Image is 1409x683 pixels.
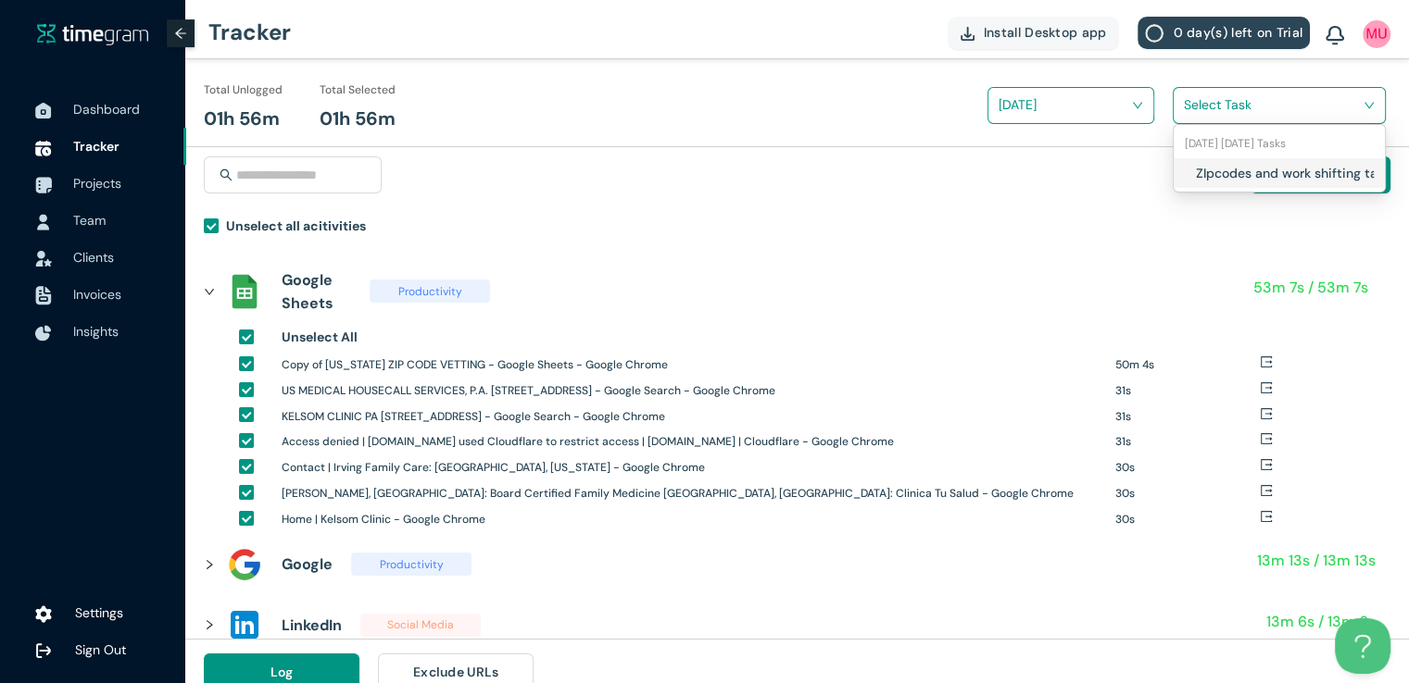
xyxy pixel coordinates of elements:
[35,140,52,156] img: TimeTrackerIcon
[73,138,120,155] span: Tracker
[1115,459,1260,477] h1: 30s
[208,5,291,60] h1: Tracker
[282,553,333,576] h1: Google
[73,323,119,340] span: Insights
[282,327,358,347] h1: Unselect All
[320,81,396,99] h1: Total Selected
[35,642,52,659] img: logOut.ca60ddd252d7bab9102ea2608abe0238.svg
[282,614,342,637] h1: LinkedIn
[1260,510,1273,523] span: export
[1260,484,1273,497] span: export
[37,22,148,45] a: timegram
[204,81,283,99] h1: Total Unlogged
[1115,485,1260,503] h1: 30s
[351,553,472,576] span: Productivity
[1266,610,1376,633] h1: 13m 6s / 13m 6s
[1115,382,1260,400] h1: 31s
[1173,22,1302,43] span: 0 day(s) left on Trial
[174,27,187,40] span: arrow-left
[1115,511,1260,528] h1: 30s
[320,105,396,133] h1: 01h 56m
[204,286,215,297] span: right
[1115,433,1260,451] h1: 31s
[1115,408,1260,426] h1: 31s
[1260,407,1273,420] span: export
[370,279,490,303] span: Productivity
[282,356,1101,374] h1: Copy of [US_STATE] ZIP CODE VETTING - Google Sheets - Google Chrome
[360,614,481,637] span: Social Media
[35,214,52,230] img: UserIcon
[204,559,215,570] span: right
[282,511,1101,528] h1: Home | Kelsom Clinic - Google Chrome
[73,286,121,303] span: Invoices
[270,662,294,682] span: Log
[73,175,121,192] span: Projects
[35,605,52,624] img: settings.78e04af822cf15d41b38c81147b09f22.svg
[1363,20,1390,48] img: UserIcon
[37,23,148,45] img: timegram
[413,662,499,682] span: Exclude URLs
[35,286,52,305] img: InvoiceIcon
[1326,26,1344,46] img: BellIcon
[961,27,975,41] img: DownloadApp
[1260,355,1273,368] span: export
[1257,549,1376,572] h1: 13m 13s / 13m 13s
[73,212,106,229] span: Team
[282,433,1101,451] h1: Access denied | [DOMAIN_NAME] used Cloudflare to restrict access | [DOMAIN_NAME] | Cloudflare - G...
[75,641,126,658] span: Sign Out
[1335,618,1390,674] iframe: Toggle Customer Support
[226,273,263,310] img: assets%2Ficons%2Fsheets_official.png
[73,101,140,118] span: Dashboard
[1174,129,1385,158] div: 22-09-2025 Monday Tasks
[35,177,52,193] img: ProjectIcon
[1260,458,1273,471] span: export
[35,103,52,119] img: DashboardIcon
[282,268,351,315] h1: Google Sheets
[282,485,1101,503] h1: [PERSON_NAME], [GEOGRAPHIC_DATA]: Board Certified Family Medicine [GEOGRAPHIC_DATA], [GEOGRAPHIC_...
[226,216,366,236] h1: Unselect all acitivities
[226,546,263,583] img: assets%2Ficons%2Ficons8-google-240.png
[1253,276,1368,299] h1: 53m 7s / 53m 7s
[1115,356,1260,374] h1: 50m 4s
[282,382,1101,400] h1: US MEDICAL HOUSECALL SERVICES, P.A. [STREET_ADDRESS] - Google Search - Google Chrome
[204,105,280,133] h1: 01h 56m
[35,251,52,267] img: InvoiceIcon
[1260,432,1273,445] span: export
[204,619,215,630] span: right
[1260,381,1273,394] span: export
[1138,17,1310,49] button: 0 day(s) left on Trial
[35,325,52,341] img: InsightsIcon
[220,168,233,181] span: search
[282,459,1101,477] h1: Contact | Irving Family Care: [GEOGRAPHIC_DATA], [US_STATE] - Google Chrome
[75,604,123,621] span: Settings
[984,22,1107,43] span: Install Desktop app
[282,408,1101,426] h1: KELSOM CLINIC PA [STREET_ADDRESS] - Google Search - Google Chrome
[73,249,114,266] span: Clients
[948,17,1120,49] button: Install Desktop app
[226,606,263,643] img: assets%2Ficons%2Flinkedin_updated.svg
